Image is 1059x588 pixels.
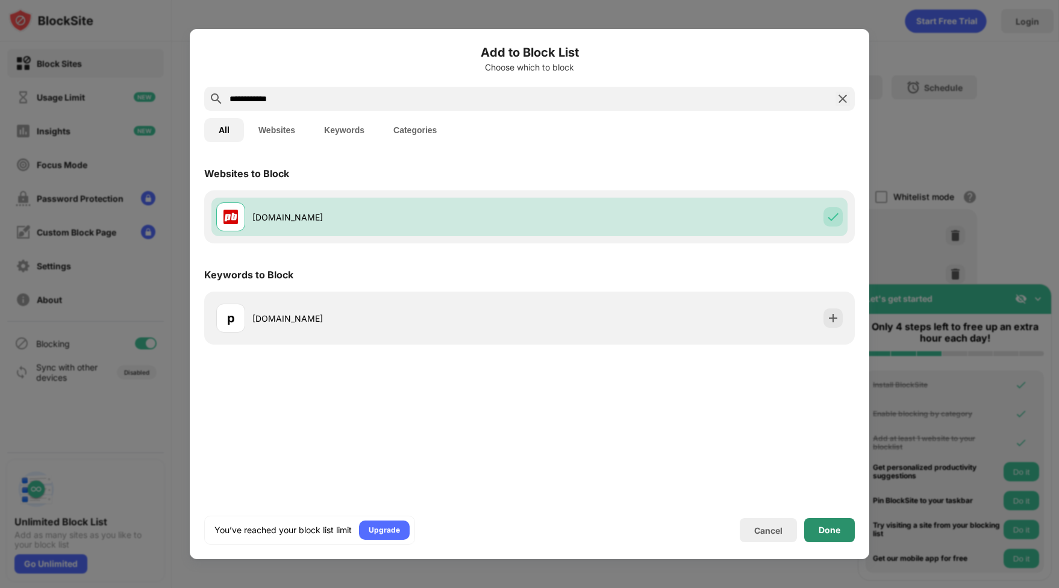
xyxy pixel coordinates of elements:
div: Done [819,525,840,535]
img: favicons [223,210,238,224]
div: Keywords to Block [204,269,293,281]
img: search-close [836,92,850,106]
button: All [204,118,244,142]
button: Keywords [310,118,379,142]
div: Cancel [754,525,783,536]
button: Websites [244,118,310,142]
button: Categories [379,118,451,142]
img: search.svg [209,92,223,106]
div: Choose which to block [204,63,855,72]
div: p [227,309,235,327]
h6: Add to Block List [204,43,855,61]
div: Upgrade [369,524,400,536]
div: Websites to Block [204,167,289,180]
div: You’ve reached your block list limit [214,524,352,536]
div: [DOMAIN_NAME] [252,211,529,224]
div: [DOMAIN_NAME] [252,312,529,325]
